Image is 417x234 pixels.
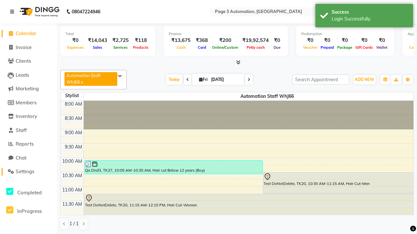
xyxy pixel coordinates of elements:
[65,45,85,50] span: Expenses
[16,44,32,50] span: Invoice
[332,9,408,16] div: Success
[240,37,271,44] div: ₹19,92,574
[166,74,182,84] span: Today
[354,37,375,44] div: ₹0
[69,220,79,227] span: 1 / 1
[2,85,55,93] a: Marketing
[61,201,83,208] div: 11:30 AM
[64,101,83,108] div: 8:00 AM
[64,115,83,122] div: 8:30 AM
[2,71,55,79] a: Leads
[2,127,55,134] a: Staff
[355,77,374,82] span: ADD NEW
[292,74,349,84] input: Search Appointment
[61,92,83,99] div: Stylist
[2,168,55,175] a: Settings
[91,45,104,50] span: Sales
[319,45,336,50] span: Prepaid
[131,45,150,50] span: Products
[2,140,55,148] a: Reports
[16,72,29,78] span: Leads
[336,45,354,50] span: Package
[65,31,150,37] div: Total
[353,75,376,84] button: ADD NEW
[16,30,36,36] span: Calendar
[131,37,150,44] div: ₹118
[319,37,336,44] div: ₹0
[2,58,55,65] a: Clients
[2,154,55,162] a: Chat
[17,189,42,196] span: Completed
[16,168,34,175] span: Settings
[61,158,83,165] div: 10:00 AM
[16,127,27,133] span: Staff
[66,73,100,84] span: Automation Staff WhJ66
[16,58,31,64] span: Clients
[197,77,209,82] span: Fri
[72,3,100,21] b: 08047224946
[16,113,37,119] span: Inventory
[375,37,389,44] div: ₹0
[169,37,193,44] div: ₹13,675
[85,37,110,44] div: ₹14,043
[301,45,319,50] span: Voucher
[196,45,208,50] span: Card
[61,187,83,193] div: 11:00 AM
[336,37,354,44] div: ₹0
[271,37,283,44] div: ₹0
[169,31,283,37] div: Finance
[85,161,263,174] div: Qa Dnd3, TK27, 10:05 AM-10:35 AM, Hair cut Below 12 years (Boy)
[209,75,242,84] input: 2025-10-03
[61,172,83,179] div: 10:30 AM
[301,37,319,44] div: ₹0
[17,3,61,21] img: logo
[272,45,282,50] span: Due
[64,144,83,150] div: 9:30 AM
[80,79,83,84] a: x
[17,208,42,214] span: InProgress
[112,45,129,50] span: Services
[2,113,55,120] a: Inventory
[2,30,55,37] a: Calendar
[210,45,240,50] span: Online/Custom
[64,129,83,136] div: 9:00 AM
[2,44,55,51] a: Invoice
[65,37,85,44] div: ₹0
[193,37,210,44] div: ₹368
[16,141,34,147] span: Reports
[16,85,39,92] span: Marketing
[110,37,131,44] div: ₹2,725
[332,16,408,22] div: Login Successfully.
[16,155,26,161] span: Chat
[375,45,389,50] span: Wallet
[16,99,36,106] span: Members
[210,37,240,44] div: ₹200
[245,45,266,50] span: Petty cash
[175,45,187,50] span: Cash
[301,31,389,37] div: Redemption
[2,99,55,107] a: Members
[354,45,375,50] span: Gift Cards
